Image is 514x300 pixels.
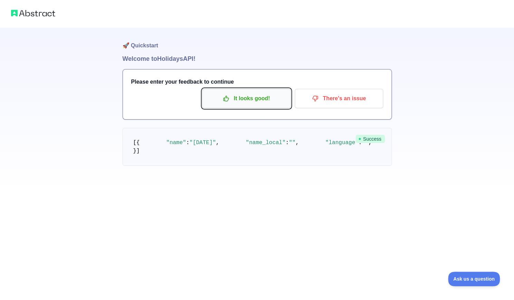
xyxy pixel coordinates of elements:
p: It looks good! [207,93,285,104]
span: : [285,140,289,146]
span: [ [133,140,137,146]
span: : [186,140,190,146]
span: Success [356,135,385,143]
span: , [216,140,220,146]
iframe: Toggle Customer Support [448,272,500,286]
p: There's an issue [300,93,378,104]
h1: Welcome to Holidays API! [123,54,392,64]
span: "name_local" [246,140,285,146]
button: There's an issue [295,89,383,108]
img: Abstract logo [11,8,55,18]
button: It looks good! [202,89,291,108]
span: "" [289,140,295,146]
h1: 🚀 Quickstart [123,28,392,54]
span: "name" [166,140,186,146]
span: "[DATE]" [190,140,216,146]
h3: Please enter your feedback to continue [131,78,383,86]
span: "language" [325,140,358,146]
span: , [295,140,299,146]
